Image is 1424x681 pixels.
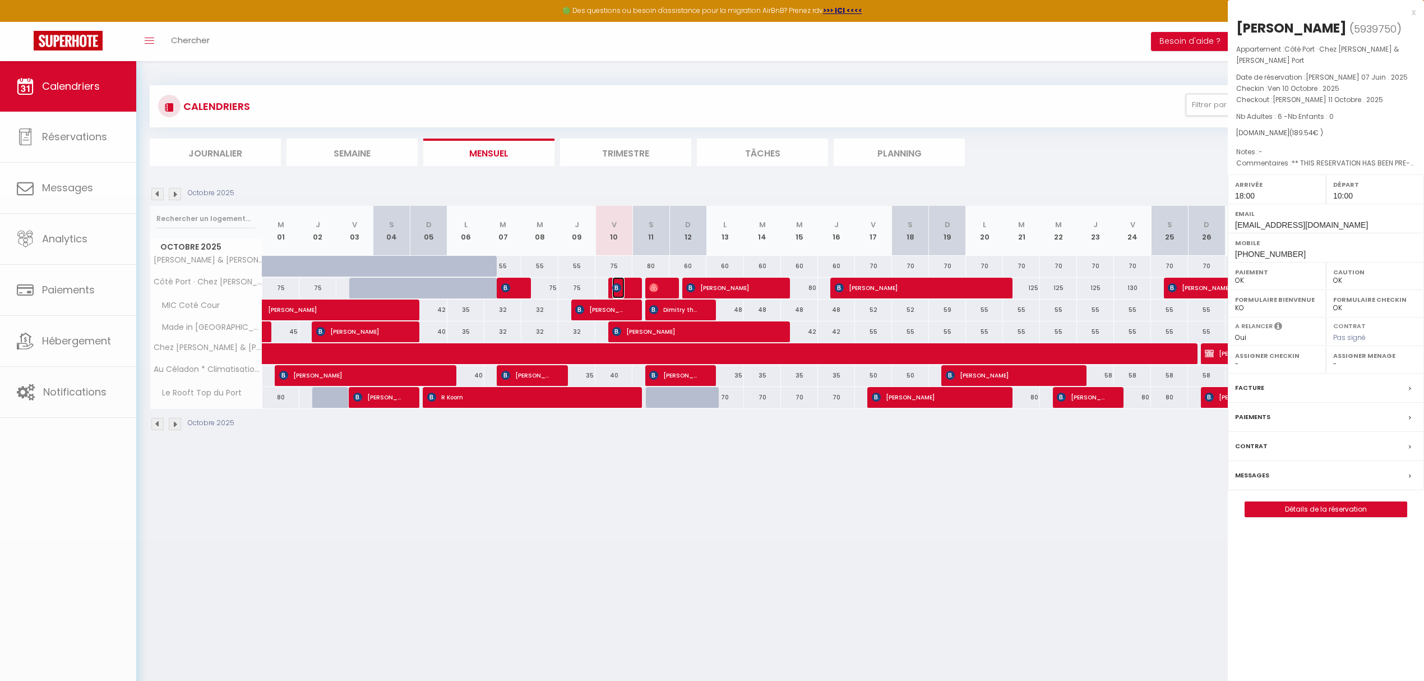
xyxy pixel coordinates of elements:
[1245,501,1407,517] button: Détails de la réservation
[1259,147,1263,157] span: -
[1333,191,1353,200] span: 10:00
[1333,321,1366,329] label: Contrat
[1228,6,1416,19] div: x
[1354,22,1397,36] span: 5939750
[1292,128,1313,137] span: 189.54
[1333,333,1366,342] span: Pas signé
[1236,72,1416,83] p: Date de réservation :
[1236,44,1416,66] p: Appartement :
[1236,158,1416,169] p: Commentaires :
[1235,350,1319,361] label: Assigner Checkin
[1288,112,1334,121] span: Nb Enfants : 0
[1235,250,1306,259] span: [PHONE_NUMBER]
[1235,191,1255,200] span: 18:00
[1274,321,1282,334] i: Sélectionner OUI si vous souhaiter envoyer les séquences de messages post-checkout
[1236,19,1347,37] div: [PERSON_NAME]
[1236,146,1416,158] p: Notes :
[1236,94,1416,105] p: Checkout :
[1273,95,1383,104] span: [PERSON_NAME] 11 Octobre . 2025
[1306,72,1408,82] span: [PERSON_NAME] 07 Juin . 2025
[1333,179,1417,190] label: Départ
[1235,470,1269,481] label: Messages
[1236,44,1399,65] span: Côté Port · Chez [PERSON_NAME] & [PERSON_NAME] Port
[1236,128,1416,139] div: [DOMAIN_NAME]
[1289,128,1323,137] span: ( € )
[1235,179,1319,190] label: Arrivée
[1235,440,1268,452] label: Contrat
[1333,266,1417,278] label: Caution
[1235,237,1417,249] label: Mobile
[1236,112,1334,121] span: Nb Adultes : 6 -
[1235,266,1319,278] label: Paiement
[1235,321,1273,331] label: A relancer
[1349,21,1402,36] span: ( )
[1245,502,1407,517] a: Détails de la réservation
[1235,294,1319,305] label: Formulaire Bienvenue
[1235,208,1417,219] label: Email
[1268,84,1339,93] span: Ven 10 Octobre . 2025
[1235,382,1264,394] label: Facture
[1236,83,1416,94] p: Checkin :
[1333,350,1417,361] label: Assigner Menage
[1235,220,1368,229] span: [EMAIL_ADDRESS][DOMAIN_NAME]
[1235,411,1270,423] label: Paiements
[1333,294,1417,305] label: Formulaire Checkin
